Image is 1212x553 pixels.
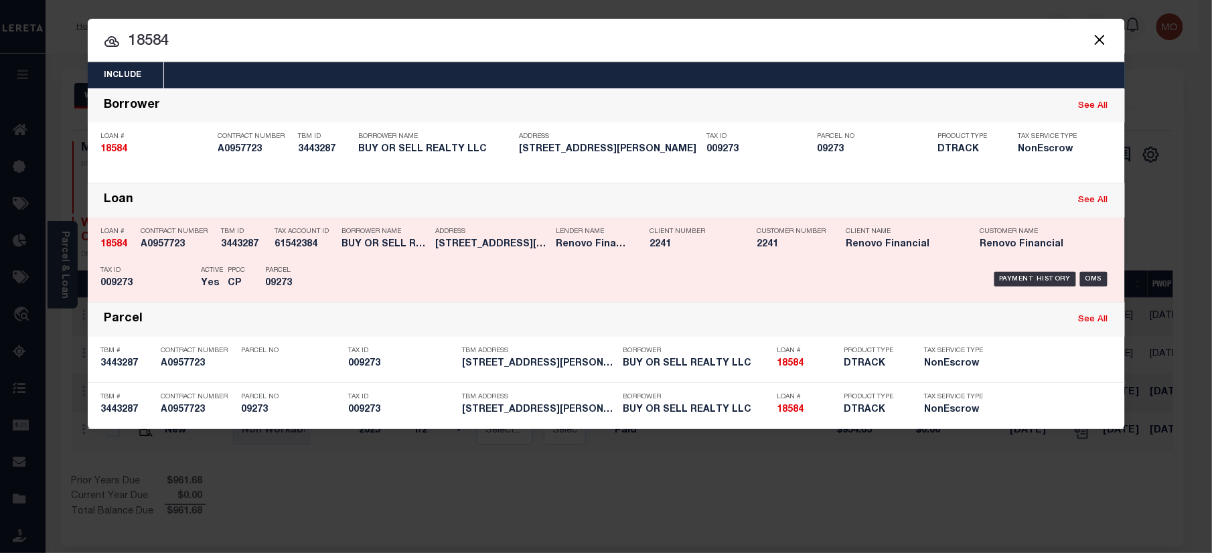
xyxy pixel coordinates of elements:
[218,133,292,141] p: Contract Number
[520,133,700,141] p: Address
[777,347,838,355] p: Loan #
[342,228,429,236] p: Borrower Name
[161,393,235,401] p: Contract Number
[101,347,155,355] p: TBM #
[777,393,838,401] p: Loan #
[844,393,905,401] p: Product Type
[101,266,195,274] p: Tax ID
[228,278,246,289] h5: CP
[938,133,998,141] p: Product Type
[359,144,513,155] h5: BUY OR SELL REALTY LLC
[104,193,134,208] div: Loan
[777,359,804,368] strong: 18584
[101,278,195,289] h5: 009273
[266,266,326,274] p: Parcel
[818,133,931,141] p: Parcel No
[228,266,246,274] p: PPCC
[299,144,352,155] h5: 3443287
[222,228,269,236] p: TBM ID
[101,393,155,401] p: TBM #
[141,239,215,250] h5: A0957723
[1079,315,1108,324] a: See All
[556,228,630,236] p: Lender Name
[104,98,161,114] div: Borrower
[349,358,456,370] h5: 009273
[88,62,159,88] button: Include
[938,144,998,155] h5: DTRACK
[925,358,985,370] h5: NonEscrow
[463,404,617,416] h5: 65 HECKER AVE Darien, CT 06820
[777,358,838,370] h5: 18584
[556,239,630,250] h5: Renovo Financial
[1079,102,1108,110] a: See All
[844,358,905,370] h5: DTRACK
[242,393,342,401] p: Parcel No
[994,272,1077,287] div: Payment History
[463,347,617,355] p: TBM Address
[222,239,269,250] h5: 3443287
[349,347,456,355] p: Tax ID
[757,228,826,236] p: Customer Number
[161,404,235,416] h5: A0957723
[88,30,1125,54] input: Start typing...
[1091,31,1109,48] button: Close
[980,228,1094,236] p: Customer Name
[707,144,811,155] h5: 009273
[101,144,212,155] h5: 18584
[342,239,429,250] h5: BUY OR SELL REALTY LLC
[777,404,838,416] h5: 18584
[242,404,342,416] h5: 09273
[1018,144,1085,155] h5: NonEscrow
[101,228,135,236] p: Loan #
[101,358,155,370] h5: 3443287
[844,404,905,416] h5: DTRACK
[141,228,215,236] p: Contract Number
[436,228,550,236] p: Address
[161,347,235,355] p: Contract Number
[818,144,931,155] h5: 09273
[1079,196,1108,205] a: See All
[757,239,824,250] h5: 2241
[623,404,771,416] h5: BUY OR SELL REALTY LLC
[202,266,224,274] p: Active
[349,393,456,401] p: Tax ID
[707,133,811,141] p: Tax ID
[980,239,1094,250] h5: Renovo Financial
[101,133,212,141] p: Loan #
[104,312,143,327] div: Parcel
[202,278,222,289] h5: Yes
[463,393,617,401] p: TBM Address
[623,393,771,401] p: Borrower
[1018,133,1085,141] p: Tax Service Type
[1080,272,1108,287] div: OMS
[299,133,352,141] p: TBM ID
[349,404,456,416] h5: 009273
[463,358,617,370] h5: 65 HECKER AVE Darien, CT 06820
[846,228,960,236] p: Client Name
[275,228,335,236] p: Tax Account ID
[925,393,985,401] p: Tax Service Type
[242,347,342,355] p: Parcel No
[359,133,513,141] p: Borrower Name
[925,404,985,416] h5: NonEscrow
[101,240,128,249] strong: 18584
[777,405,804,414] strong: 18584
[101,239,135,250] h5: 18584
[846,239,960,250] h5: Renovo Financial
[844,347,905,355] p: Product Type
[101,145,128,154] strong: 18584
[623,347,771,355] p: Borrower
[520,144,700,155] h5: 65 HECKER AVE Darien, CT 06820
[650,228,737,236] p: Client Number
[925,347,985,355] p: Tax Service Type
[650,239,737,250] h5: 2241
[436,239,550,250] h5: 65 Hecker Avenue Darien, CT 06820
[101,404,155,416] h5: 3443287
[275,239,335,250] h5: 61542384
[623,358,771,370] h5: BUY OR SELL REALTY LLC
[266,278,326,289] h5: 09273
[218,144,292,155] h5: A0957723
[161,358,235,370] h5: A0957723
